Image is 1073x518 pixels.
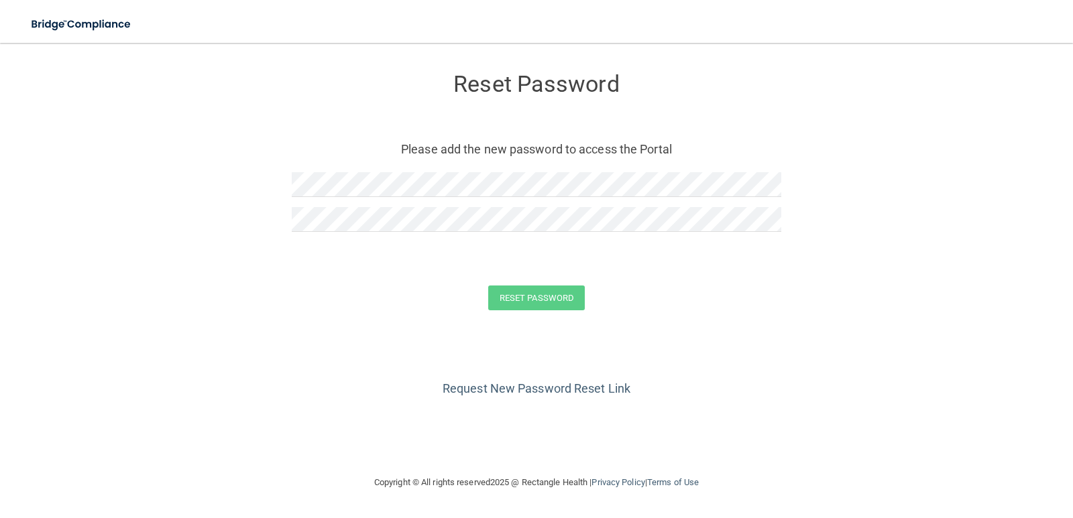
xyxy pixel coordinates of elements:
a: Request New Password Reset Link [443,381,630,395]
img: bridge_compliance_login_screen.278c3ca4.svg [20,11,144,38]
button: Reset Password [488,285,585,310]
h3: Reset Password [292,72,781,96]
p: Please add the new password to access the Portal [302,138,771,160]
a: Terms of Use [647,477,699,487]
a: Privacy Policy [591,477,644,487]
div: Copyright © All rights reserved 2025 @ Rectangle Health | | [292,461,781,504]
